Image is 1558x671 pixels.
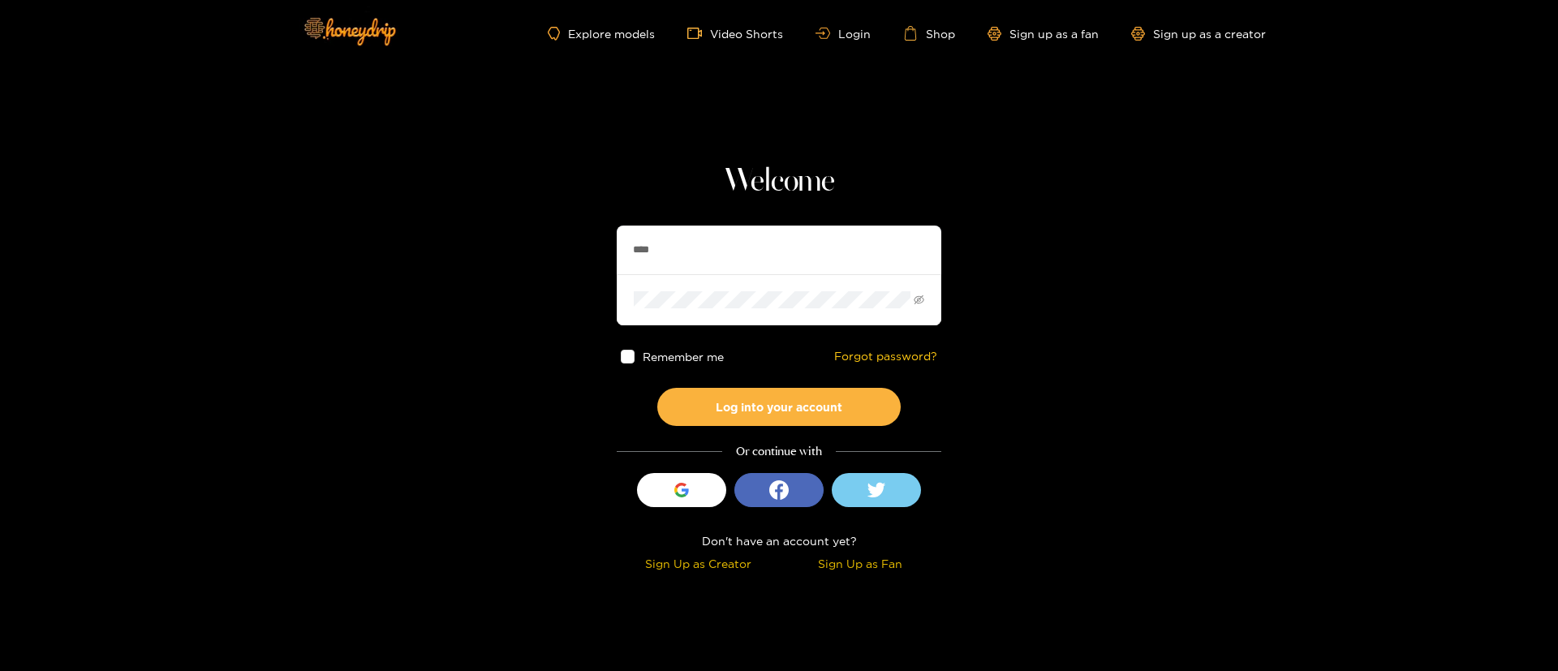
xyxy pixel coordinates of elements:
[1131,27,1266,41] a: Sign up as a creator
[657,388,901,426] button: Log into your account
[816,28,871,40] a: Login
[783,554,937,573] div: Sign Up as Fan
[617,442,941,461] div: Or continue with
[687,26,710,41] span: video-camera
[643,351,724,363] span: Remember me
[914,295,924,305] span: eye-invisible
[834,350,937,363] a: Forgot password?
[548,27,655,41] a: Explore models
[617,162,941,201] h1: Welcome
[988,27,1099,41] a: Sign up as a fan
[903,26,955,41] a: Shop
[687,26,783,41] a: Video Shorts
[617,531,941,550] div: Don't have an account yet?
[621,554,775,573] div: Sign Up as Creator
